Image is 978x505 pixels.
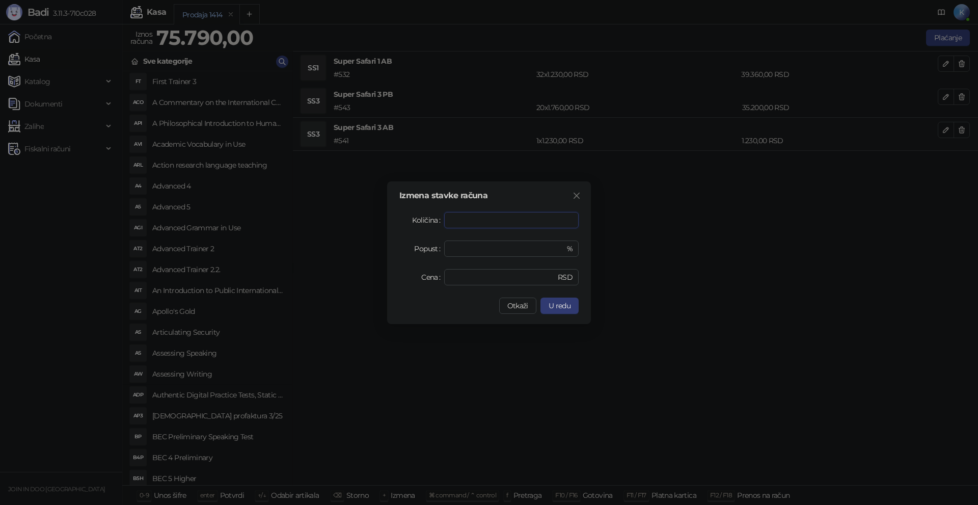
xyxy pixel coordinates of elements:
[540,298,579,314] button: U redu
[573,192,581,200] span: close
[445,212,578,228] input: Količina
[568,192,585,200] span: Zatvori
[450,241,565,256] input: Popust
[549,301,570,310] span: U redu
[399,192,579,200] div: Izmena stavke računa
[507,301,528,310] span: Otkaži
[414,241,444,257] label: Popust
[450,270,556,285] input: Cena
[412,212,444,228] label: Količina
[568,188,585,204] button: Close
[421,269,444,285] label: Cena
[499,298,536,314] button: Otkaži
